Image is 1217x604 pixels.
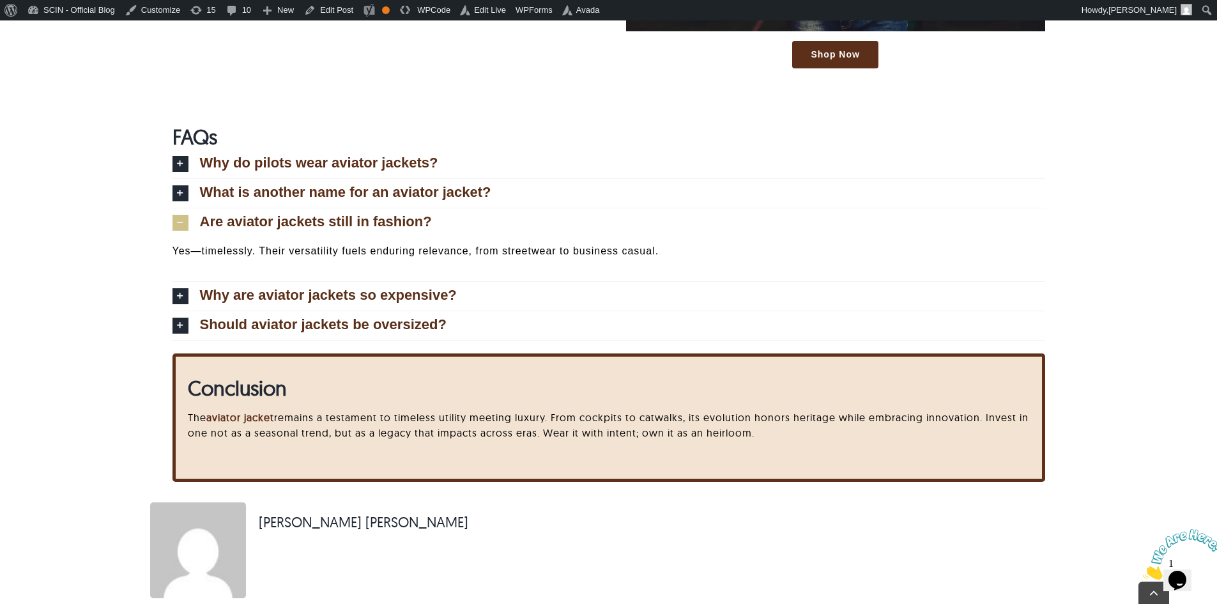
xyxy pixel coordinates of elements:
[200,215,432,229] span: Are aviator jackets still in fashion?
[382,6,390,14] div: OK
[172,179,1045,208] a: What is another name for an aviator jacket?
[5,5,84,56] img: Chat attention grabber
[172,244,1045,259] p: Yes—timelessly. Their versatility fuels enduring relevance, from streetwear to business casual.
[188,375,287,401] strong: Conclusion
[188,410,1029,440] p: The remains a testament to timeless utility meeting luxury. From cockpits to catwalks, its evolut...
[200,318,447,332] span: Should aviator jackets be oversized?
[1138,524,1217,585] iframe: chat widget
[811,49,859,60] span: Shop Now
[150,502,246,598] img: Samantha Leonie
[172,150,1045,178] a: Why do pilots wear aviator jackets?
[206,411,274,424] a: aviator jacket
[792,41,878,68] a: Shop Now
[172,282,1045,311] a: Why are aviator jackets so expensive?
[259,512,468,533] span: [PERSON_NAME] [PERSON_NAME]
[1108,5,1177,15] span: [PERSON_NAME]
[172,124,217,150] strong: FAQs
[5,5,10,16] span: 1
[172,208,1045,237] a: Are aviator jackets still in fashion?
[200,288,457,302] span: Why are aviator jackets so expensive?
[200,185,491,199] span: What is another name for an aviator jacket?
[172,311,1045,340] a: Should aviator jackets be oversized?
[200,156,438,170] span: Why do pilots wear aviator jackets?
